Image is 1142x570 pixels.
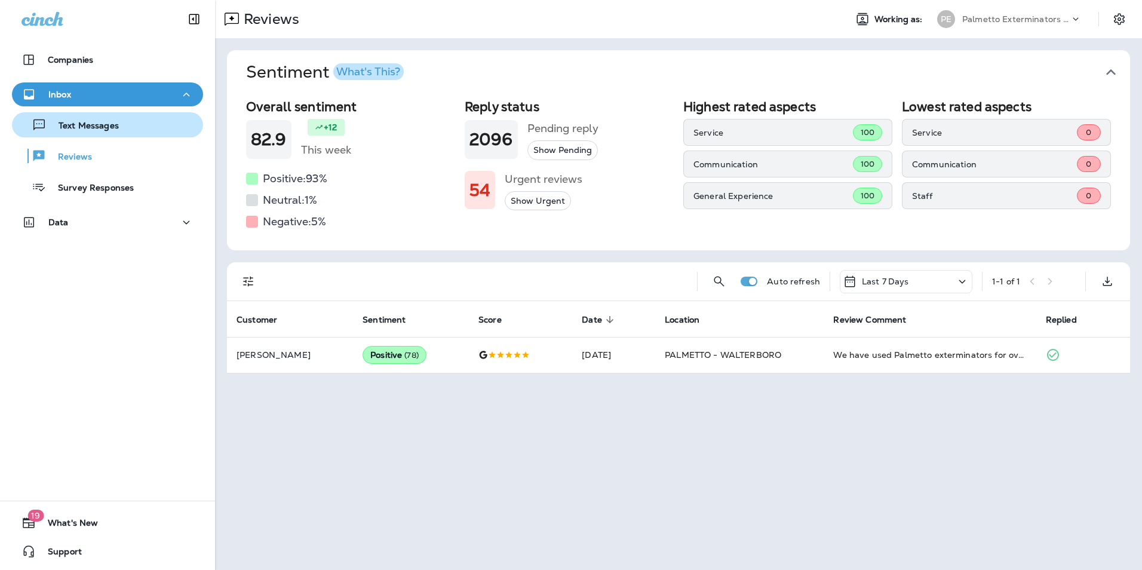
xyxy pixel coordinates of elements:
[12,112,203,137] button: Text Messages
[992,277,1020,286] div: 1 - 1 of 1
[237,315,277,325] span: Customer
[683,99,892,114] h2: Highest rated aspects
[937,10,955,28] div: PE
[572,337,655,373] td: [DATE]
[1086,159,1091,169] span: 0
[263,169,327,188] h5: Positive: 93 %
[1046,315,1077,325] span: Replied
[237,50,1140,94] button: SentimentWhat's This?
[1109,8,1130,30] button: Settings
[874,14,925,24] span: Working as:
[478,315,502,325] span: Score
[12,511,203,535] button: 19What's New
[12,143,203,168] button: Reviews
[582,315,602,325] span: Date
[363,315,406,325] span: Sentiment
[12,82,203,106] button: Inbox
[404,350,419,360] span: ( 78 )
[833,314,922,325] span: Review Comment
[48,90,71,99] p: Inbox
[861,127,874,137] span: 100
[12,174,203,200] button: Survey Responses
[505,170,582,189] h5: Urgent reviews
[693,128,853,137] p: Service
[237,269,260,293] button: Filters
[582,314,618,325] span: Date
[861,159,874,169] span: 100
[478,314,517,325] span: Score
[177,7,211,31] button: Collapse Sidebar
[46,152,92,163] p: Reviews
[465,99,674,114] h2: Reply status
[263,212,326,231] h5: Negative: 5 %
[527,140,598,160] button: Show Pending
[505,191,571,211] button: Show Urgent
[363,346,426,364] div: Positive
[246,62,404,82] h1: Sentiment
[363,314,421,325] span: Sentiment
[263,191,317,210] h5: Neutral: 1 %
[861,191,874,201] span: 100
[912,191,1077,201] p: Staff
[48,217,69,227] p: Data
[665,314,715,325] span: Location
[707,269,731,293] button: Search Reviews
[693,191,853,201] p: General Experience
[246,99,455,114] h2: Overall sentiment
[27,510,44,522] span: 19
[962,14,1070,24] p: Palmetto Exterminators LLC
[1086,191,1091,201] span: 0
[46,183,134,194] p: Survey Responses
[469,180,490,200] h1: 54
[324,121,337,133] p: +12
[693,160,853,169] p: Communication
[665,315,699,325] span: Location
[12,540,203,563] button: Support
[665,350,781,360] span: PALMETTO - WALTERBORO
[1046,314,1092,325] span: Replied
[469,130,513,149] h1: 2096
[47,121,119,132] p: Text Messages
[833,315,906,325] span: Review Comment
[833,349,1026,361] div: We have used Palmetto exterminators for over 23 years and have been pleased with their services. ...
[36,547,82,561] span: Support
[912,128,1077,137] p: Service
[767,277,820,286] p: Auto refresh
[239,10,299,28] p: Reviews
[902,99,1111,114] h2: Lowest rated aspects
[251,130,287,149] h1: 82.9
[1095,269,1119,293] button: Export as CSV
[527,119,598,138] h5: Pending reply
[12,210,203,234] button: Data
[912,160,1077,169] p: Communication
[48,55,93,65] p: Companies
[237,350,343,360] p: [PERSON_NAME]
[301,140,351,160] h5: This week
[237,314,293,325] span: Customer
[36,518,98,532] span: What's New
[862,277,909,286] p: Last 7 Days
[12,48,203,72] button: Companies
[333,63,404,80] button: What's This?
[336,66,400,77] div: What's This?
[1086,127,1091,137] span: 0
[227,94,1130,250] div: SentimentWhat's This?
